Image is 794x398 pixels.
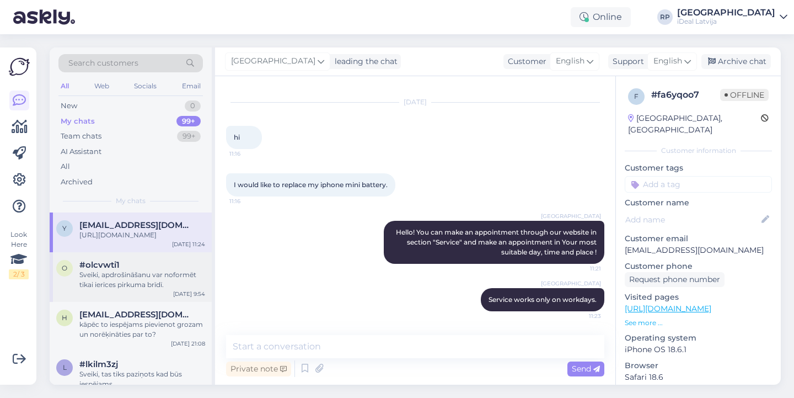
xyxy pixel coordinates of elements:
[651,88,720,102] div: # fa6yqoo7
[572,364,600,374] span: Send
[234,181,388,189] span: I would like to replace my iphone mini battery.
[171,339,205,348] div: [DATE] 21:08
[541,212,601,220] span: [GEOGRAPHIC_DATA]
[185,100,201,112] div: 0
[625,214,759,226] input: Add name
[226,362,291,376] div: Private note
[701,54,771,69] div: Archive chat
[489,295,597,304] span: Service works only on workdays.
[9,230,29,279] div: Look Here
[677,8,775,17] div: [GEOGRAPHIC_DATA]
[556,55,584,67] span: English
[79,260,120,270] span: #olcvwti1
[625,272,725,287] div: Request phone number
[9,56,30,77] img: Askly Logo
[92,79,111,93] div: Web
[234,133,240,141] span: hi
[61,116,95,127] div: My chats
[229,150,271,158] span: 11:16
[625,197,772,209] p: Customer name
[79,359,118,369] span: #lkilm3zj
[653,55,682,67] span: English
[61,131,101,142] div: Team chats
[625,162,772,174] p: Customer tags
[625,261,772,272] p: Customer phone
[625,146,772,156] div: Customer information
[571,7,631,27] div: Online
[625,304,711,314] a: [URL][DOMAIN_NAME]
[608,56,644,67] div: Support
[625,344,772,355] p: iPhone OS 18.6.1
[231,55,315,67] span: [GEOGRAPHIC_DATA]
[61,177,93,188] div: Archived
[79,230,205,240] div: [URL][DOMAIN_NAME]
[79,320,205,339] div: kāpēc to iespējams pievienot grozam un norēķināties par to?
[79,369,205,389] div: Sveiki, tas tiks paziņots kad būs iespējams .
[62,314,67,322] span: h
[229,197,271,205] span: 11:16
[560,312,601,320] span: 11:23
[396,228,598,256] span: Hello! You can make an appointment through our website in section "Service" and make an appointme...
[177,131,201,142] div: 99+
[180,79,203,93] div: Email
[677,17,775,26] div: iDeal Latvija
[176,116,201,127] div: 99+
[58,79,71,93] div: All
[677,8,787,26] a: [GEOGRAPHIC_DATA]iDeal Latvija
[68,57,138,69] span: Search customers
[625,233,772,245] p: Customer email
[625,372,772,383] p: Safari 18.6
[541,279,601,288] span: [GEOGRAPHIC_DATA]
[330,56,398,67] div: leading the chat
[172,240,205,248] div: [DATE] 11:24
[79,270,205,290] div: Sveiki, apdrošināšanu var noformēt tikai ierīces pirkuma brīdī.
[625,176,772,193] input: Add a tag
[79,310,194,320] span: haraldsfil@gmail.com
[625,332,772,344] p: Operating system
[657,9,673,25] div: RP
[625,318,772,328] p: See more ...
[173,290,205,298] div: [DATE] 9:54
[116,196,146,206] span: My chats
[132,79,159,93] div: Socials
[63,363,67,372] span: l
[226,97,604,107] div: [DATE]
[634,92,639,100] span: f
[61,146,101,157] div: AI Assistant
[61,100,77,112] div: New
[62,264,67,272] span: o
[61,161,70,172] div: All
[720,89,769,101] span: Offline
[625,245,772,256] p: [EMAIL_ADDRESS][DOMAIN_NAME]
[79,220,194,230] span: yuna123@hotmail.my
[503,56,546,67] div: Customer
[560,264,601,273] span: 11:21
[9,269,29,279] div: 2 / 3
[625,360,772,372] p: Browser
[628,113,761,136] div: [GEOGRAPHIC_DATA], [GEOGRAPHIC_DATA]
[625,291,772,303] p: Visited pages
[62,224,67,232] span: y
